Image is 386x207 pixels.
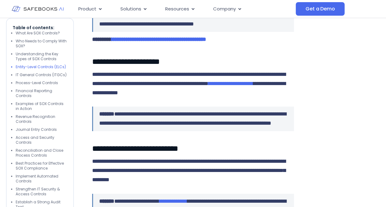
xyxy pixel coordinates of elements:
li: Understanding the Key Types of SOX Controls [16,52,67,61]
li: Strengthen IT Security & Access Controls [16,187,67,197]
li: Who Needs to Comply With SOX? [16,39,67,49]
li: What Are SOX Controls? [16,31,67,36]
li: IT General Controls (ITGCs) [16,72,67,77]
li: Access and Security Controls [16,135,67,145]
li: Revenue Recognition Controls [16,114,67,124]
a: Get a Demo [296,2,345,16]
li: Implement Automated Controls [16,174,67,184]
li: Reconciliation and Close Process Controls [16,148,67,158]
li: Examples of SOX Controls in Action [16,101,67,111]
li: Entity-Level Controls (ELCs) [16,64,67,69]
nav: Menu [73,3,296,15]
span: Company [213,6,236,13]
span: Get a Demo [306,6,335,12]
li: Financial Reporting Controls [16,88,67,98]
span: Product [78,6,96,13]
li: Journal Entry Controls [16,127,67,132]
span: Solutions [120,6,141,13]
li: Process-Level Controls [16,80,67,85]
span: Resources [165,6,189,13]
p: Table of contents: [13,25,67,31]
li: Best Practices for Effective SOX Compliance [16,161,67,171]
div: Menu Toggle [73,3,296,15]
